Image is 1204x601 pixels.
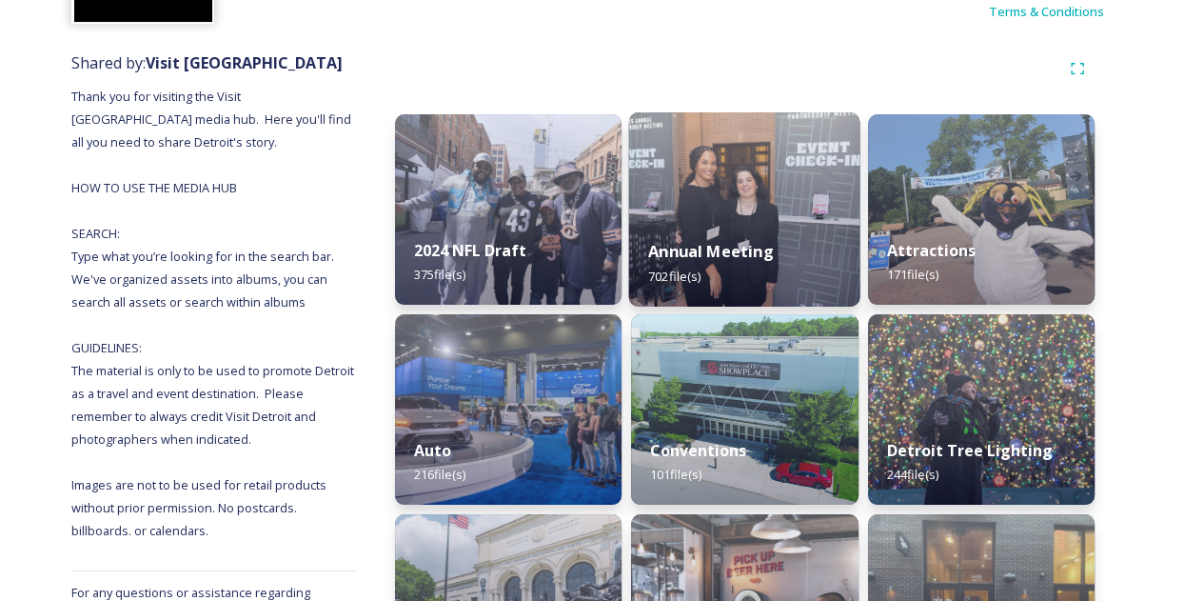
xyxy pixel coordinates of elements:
span: 375 file(s) [414,266,465,283]
span: 101 file(s) [650,466,701,483]
strong: Auto [414,440,451,461]
strong: 2024 NFL Draft [414,240,526,261]
strong: Conventions [650,440,746,461]
span: 702 file(s) [648,267,701,284]
strong: Annual Meeting [648,241,774,262]
img: b41b5269-79c1-44fe-8f0b-cab865b206ff.jpg [868,114,1095,305]
span: 244 file(s) [887,466,938,483]
span: Terms & Conditions [989,3,1104,20]
strong: Attractions [887,240,976,261]
span: Thank you for visiting the Visit [GEOGRAPHIC_DATA] media hub. Here you'll find all you need to sh... [71,88,357,539]
strong: Detroit Tree Lighting [887,440,1053,461]
span: Shared by: [71,52,343,73]
img: 1cf80b3c-b923-464a-9465-a021a0fe5627.jpg [395,114,622,305]
img: 8c0cc7c4-d0ac-4b2f-930c-c1f64b82d302.jpg [629,112,860,307]
img: 35ad669e-8c01-473d-b9e4-71d78d8e13d9.jpg [631,314,858,505]
span: 216 file(s) [414,466,465,483]
strong: Visit [GEOGRAPHIC_DATA] [146,52,343,73]
img: d7532473-e64b-4407-9cc3-22eb90fab41b.jpg [395,314,622,505]
img: ad1a86ae-14bd-4f6b-9ce0-fa5a51506304.jpg [868,314,1095,505]
span: 171 file(s) [887,266,938,283]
